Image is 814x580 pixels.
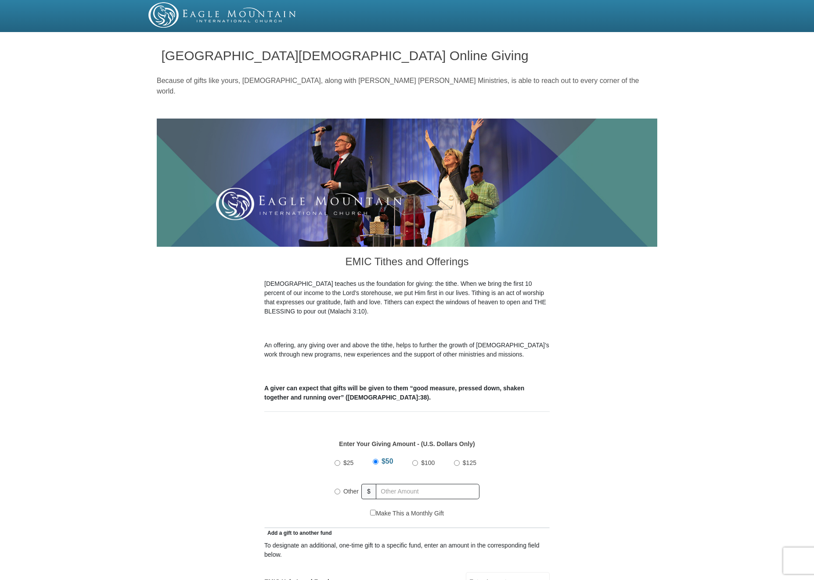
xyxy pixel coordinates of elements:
b: A giver can expect that gifts will be given to them “good measure, pressed down, shaken together ... [264,385,524,401]
input: Make This a Monthly Gift [370,510,376,515]
span: $25 [343,459,353,466]
input: Other Amount [376,484,479,499]
h3: EMIC Tithes and Offerings [264,247,550,279]
label: Make This a Monthly Gift [370,509,444,518]
p: Because of gifts like yours, [DEMOGRAPHIC_DATA], along with [PERSON_NAME] [PERSON_NAME] Ministrie... [157,76,657,97]
p: An offering, any giving over and above the tithe, helps to further the growth of [DEMOGRAPHIC_DAT... [264,341,550,359]
div: To designate an additional, one-time gift to a specific fund, enter an amount in the correspondin... [264,541,550,559]
span: $125 [463,459,476,466]
span: Add a gift to another fund [264,530,332,536]
p: [DEMOGRAPHIC_DATA] teaches us the foundation for giving: the tithe. When we bring the first 10 pe... [264,279,550,316]
strong: Enter Your Giving Amount - (U.S. Dollars Only) [339,440,475,447]
span: $100 [421,459,435,466]
img: EMIC [148,2,297,28]
span: $50 [382,458,393,465]
span: Other [343,488,359,495]
h1: [GEOGRAPHIC_DATA][DEMOGRAPHIC_DATA] Online Giving [162,48,653,63]
span: $ [361,484,376,499]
